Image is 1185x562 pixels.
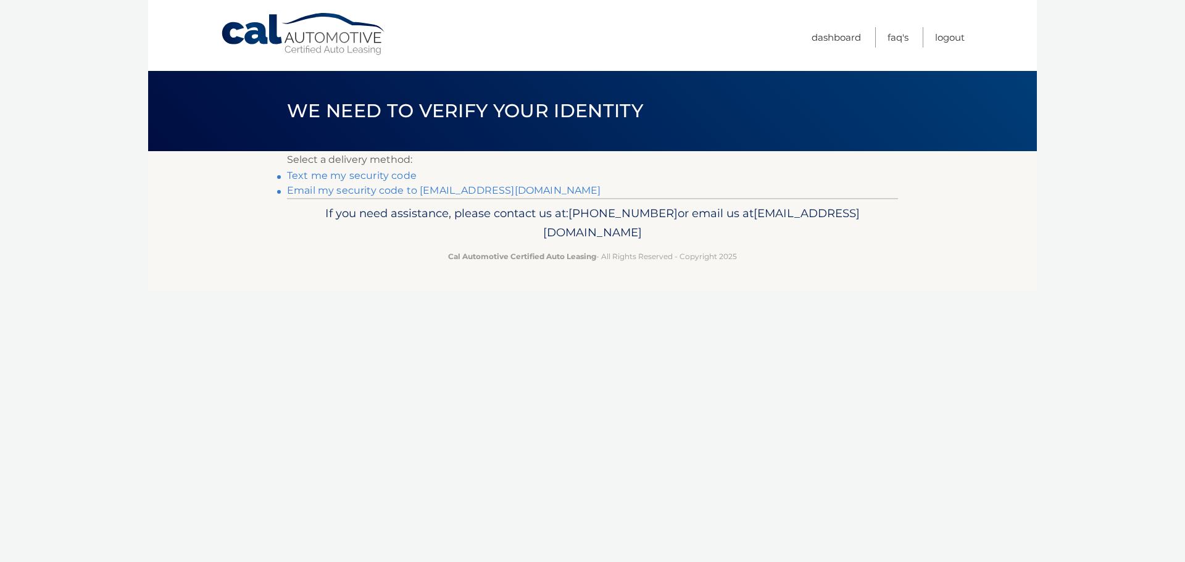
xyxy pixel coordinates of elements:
p: Select a delivery method: [287,151,898,168]
p: If you need assistance, please contact us at: or email us at [295,204,890,243]
a: Email my security code to [EMAIL_ADDRESS][DOMAIN_NAME] [287,184,601,196]
a: Text me my security code [287,170,417,181]
a: FAQ's [888,27,908,48]
a: Logout [935,27,965,48]
strong: Cal Automotive Certified Auto Leasing [448,252,596,261]
span: We need to verify your identity [287,99,643,122]
a: Cal Automotive [220,12,387,56]
p: - All Rights Reserved - Copyright 2025 [295,250,890,263]
a: Dashboard [812,27,861,48]
span: [PHONE_NUMBER] [568,206,678,220]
